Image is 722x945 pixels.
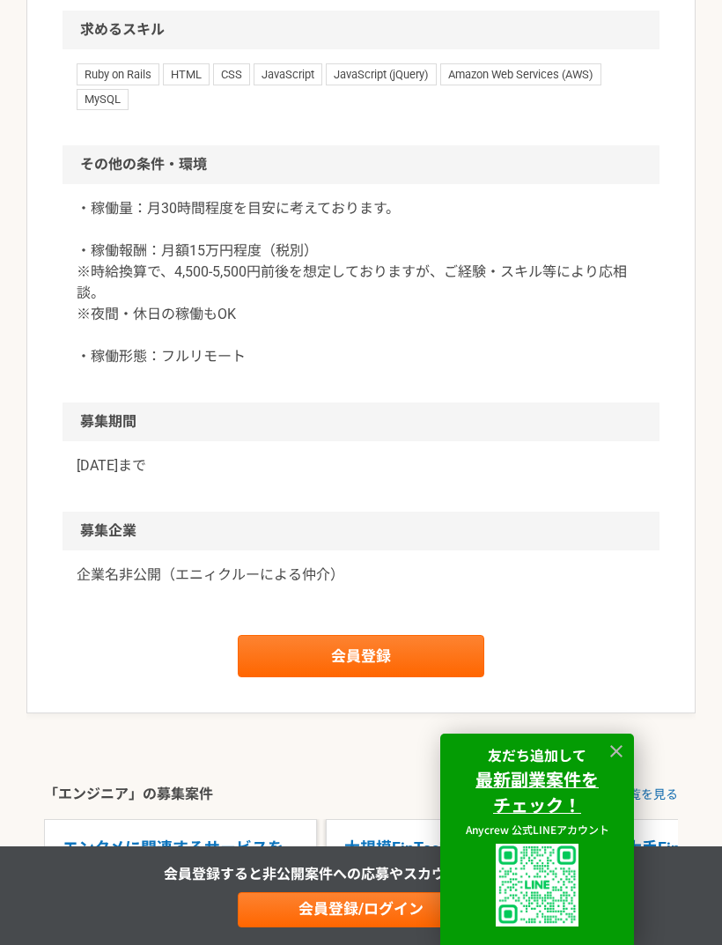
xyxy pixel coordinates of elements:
[213,63,250,85] span: CSS
[44,784,213,805] h3: 「エンジニア」の募集案件
[616,786,678,804] a: 一覧を見る
[77,455,645,476] p: [DATE]まで
[254,63,322,85] span: JavaScript
[238,635,484,677] a: 会員登録
[77,63,159,85] span: Ruby on Rails
[493,795,581,816] a: チェック！
[164,864,558,885] p: 会員登録すると非公開案件への応募やスカウト受信ができます
[63,838,298,875] p: エンタメに関連するサービスを多数展開している企業でのフロントエンド開発
[238,892,484,927] a: 会員登録/ログイン
[475,770,599,791] a: 最新副業案件を
[466,822,609,837] span: Anycrew 公式LINEアカウント
[493,792,581,817] strong: チェック！
[496,844,578,927] img: uploaded%2F9x3B4GYyuJhK5sXzQK62fPT6XL62%2F_1i3i91es70ratxpc0n6.png
[77,565,645,586] a: 企業名非公開（エニィクルーによる仲介）
[77,89,129,110] span: MySQL
[440,63,601,85] span: Amazon Web Services (AWS)
[326,63,437,85] span: JavaScript (jQuery)
[63,402,659,441] h2: 募集期間
[63,512,659,550] h2: 募集企業
[77,198,645,367] p: ・稼働量：月30時間程度を目安に考えております。 ・稼働報酬：月額15万円程度（税別） ※時給換算で、4,500-5,500円前後を想定しておりますが、ご経験・スキル等により応相談。 ※夜間・休...
[488,744,586,765] strong: 友だち追加して
[163,63,210,85] span: HTML
[344,838,580,875] p: 大規模FinTech企業におけるデータ分析・AI利活用におけるPM
[63,145,659,184] h2: その他の条件・環境
[475,766,599,792] strong: 最新副業案件を
[63,11,659,49] h2: 求めるスキル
